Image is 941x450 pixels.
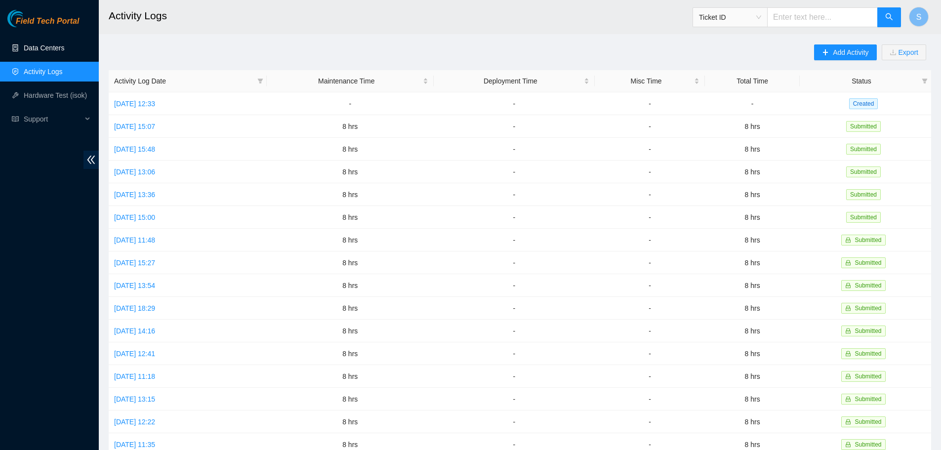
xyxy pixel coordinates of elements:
[855,396,881,403] span: Submitted
[434,320,595,342] td: -
[267,229,434,251] td: 8 hrs
[922,78,928,84] span: filter
[705,365,800,388] td: 8 hrs
[267,274,434,297] td: 8 hrs
[855,418,881,425] span: Submitted
[114,372,155,380] a: [DATE] 11:18
[845,283,851,288] span: lock
[705,115,800,138] td: 8 hrs
[909,7,929,27] button: S
[434,297,595,320] td: -
[855,327,881,334] span: Submitted
[24,68,63,76] a: Activity Logs
[845,328,851,334] span: lock
[595,161,705,183] td: -
[855,282,881,289] span: Submitted
[595,388,705,410] td: -
[434,138,595,161] td: -
[845,351,851,357] span: lock
[595,251,705,274] td: -
[114,327,155,335] a: [DATE] 14:16
[12,116,19,123] span: read
[845,260,851,266] span: lock
[114,100,155,108] a: [DATE] 12:33
[267,342,434,365] td: 8 hrs
[114,418,155,426] a: [DATE] 12:22
[705,206,800,229] td: 8 hrs
[114,236,155,244] a: [DATE] 11:48
[267,251,434,274] td: 8 hrs
[434,342,595,365] td: -
[845,396,851,402] span: lock
[595,365,705,388] td: -
[114,350,155,358] a: [DATE] 12:41
[805,76,918,86] span: Status
[822,49,829,57] span: plus
[114,76,253,86] span: Activity Log Date
[267,297,434,320] td: 8 hrs
[7,18,79,31] a: Akamai TechnologiesField Tech Portal
[855,237,881,244] span: Submitted
[705,251,800,274] td: 8 hrs
[916,11,922,23] span: S
[877,7,901,27] button: search
[705,388,800,410] td: 8 hrs
[885,13,893,22] span: search
[83,151,99,169] span: double-left
[705,342,800,365] td: 8 hrs
[255,74,265,88] span: filter
[114,145,155,153] a: [DATE] 15:48
[846,121,881,132] span: Submitted
[705,138,800,161] td: 8 hrs
[846,212,881,223] span: Submitted
[705,183,800,206] td: 8 hrs
[7,10,50,27] img: Akamai Technologies
[855,259,881,266] span: Submitted
[595,342,705,365] td: -
[267,388,434,410] td: 8 hrs
[846,189,881,200] span: Submitted
[434,115,595,138] td: -
[595,183,705,206] td: -
[267,365,434,388] td: 8 hrs
[114,123,155,130] a: [DATE] 15:07
[595,274,705,297] td: -
[705,229,800,251] td: 8 hrs
[595,297,705,320] td: -
[114,304,155,312] a: [DATE] 18:29
[434,365,595,388] td: -
[16,17,79,26] span: Field Tech Portal
[705,161,800,183] td: 8 hrs
[920,74,930,88] span: filter
[114,259,155,267] a: [DATE] 15:27
[114,395,155,403] a: [DATE] 13:15
[24,91,87,99] a: Hardware Test (isok)
[846,144,881,155] span: Submitted
[434,229,595,251] td: -
[114,213,155,221] a: [DATE] 15:00
[595,206,705,229] td: -
[267,161,434,183] td: 8 hrs
[595,320,705,342] td: -
[767,7,878,27] input: Enter text here...
[267,206,434,229] td: 8 hrs
[114,441,155,449] a: [DATE] 11:35
[595,92,705,115] td: -
[267,183,434,206] td: 8 hrs
[595,410,705,433] td: -
[855,350,881,357] span: Submitted
[434,410,595,433] td: -
[846,166,881,177] span: Submitted
[845,442,851,448] span: lock
[705,274,800,297] td: 8 hrs
[849,98,878,109] span: Created
[882,44,926,60] button: downloadExport
[267,138,434,161] td: 8 hrs
[705,297,800,320] td: 8 hrs
[705,320,800,342] td: 8 hrs
[855,373,881,380] span: Submitted
[595,138,705,161] td: -
[257,78,263,84] span: filter
[855,441,881,448] span: Submitted
[267,320,434,342] td: 8 hrs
